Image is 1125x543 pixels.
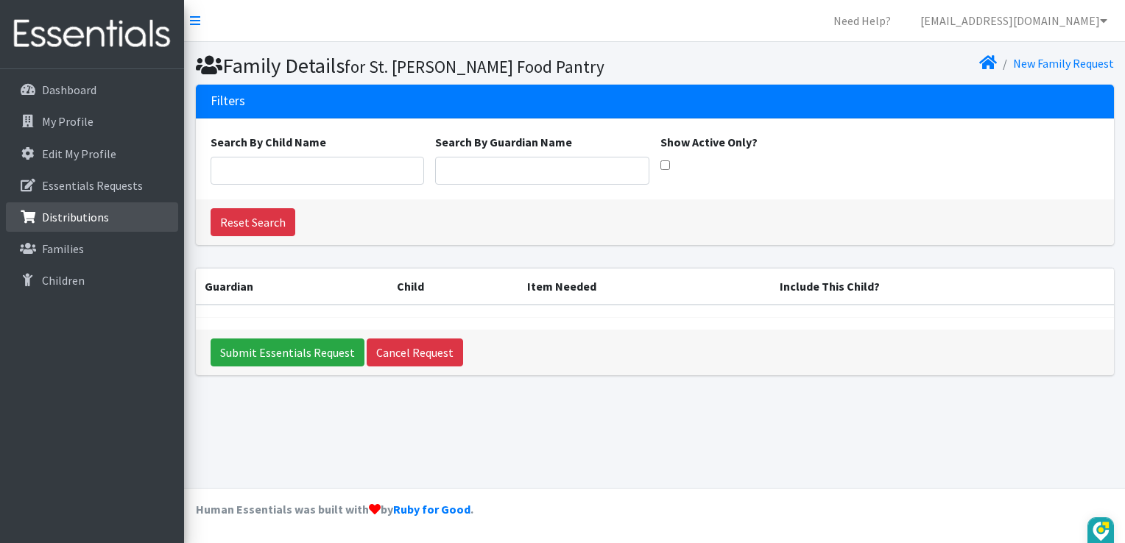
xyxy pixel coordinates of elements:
[1093,522,1110,542] img: DzVsEph+IJtmAAAAAElFTkSuQmCC
[196,268,389,305] th: Guardian
[6,171,178,200] a: Essentials Requests
[42,241,84,256] p: Families
[196,53,649,79] h1: Family Details
[6,10,178,59] img: HumanEssentials
[6,202,178,232] a: Distributions
[6,139,178,168] a: Edit My Profile
[909,6,1119,35] a: [EMAIL_ADDRESS][DOMAIN_NAME]
[771,268,1113,305] th: Include This Child?
[367,338,463,366] a: Cancel Request
[1013,56,1114,71] a: New Family Request
[388,268,518,305] th: Child
[42,273,85,288] p: Children
[345,56,604,77] small: for St. [PERSON_NAME] Food Pantry
[211,208,295,236] a: Reset Search
[211,133,326,151] label: Search By Child Name
[660,133,758,151] label: Show Active Only?
[42,178,143,193] p: Essentials Requests
[393,502,470,517] a: Ruby for Good
[6,234,178,263] a: Families
[42,146,116,161] p: Edit My Profile
[42,210,109,224] p: Distributions
[42,82,96,97] p: Dashboard
[211,93,245,109] h3: Filters
[211,338,364,366] input: Submit Essentials Request
[6,75,178,104] a: Dashboard
[518,268,771,305] th: Item Needed
[42,114,94,129] p: My Profile
[822,6,903,35] a: Need Help?
[6,107,178,136] a: My Profile
[435,133,572,151] label: Search By Guardian Name
[196,502,473,517] strong: Human Essentials was built with by .
[6,266,178,295] a: Children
